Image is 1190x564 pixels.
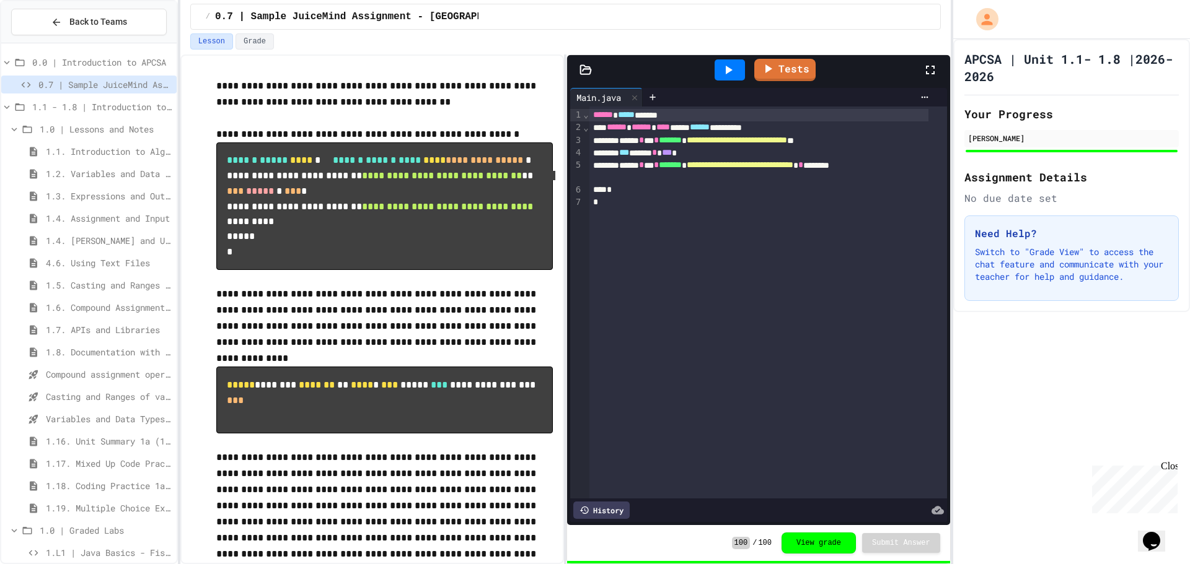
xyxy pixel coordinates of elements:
[46,301,172,314] span: 1.6. Compound Assignment Operators
[46,479,172,492] span: 1.18. Coding Practice 1a (1.1-1.6)
[11,9,167,35] button: Back to Teams
[46,145,172,158] span: 1.1. Introduction to Algorithms, Programming, and Compilers
[38,78,172,91] span: 0.7 | Sample JuiceMind Assignment - [GEOGRAPHIC_DATA]
[5,5,86,79] div: Chat with us now!Close
[872,538,930,548] span: Submit Answer
[583,110,589,119] span: Fold line
[32,100,172,113] span: 1.1 - 1.8 | Introduction to Java
[754,59,816,81] a: Tests
[46,546,172,559] span: 1.L1 | Java Basics - Fish Lab
[964,191,1179,206] div: No due date set
[46,345,172,358] span: 1.8. Documentation with Comments and Preconditions
[46,212,172,225] span: 1.4. Assignment and Input
[32,56,172,69] span: 0.0 | Introduction to APCSA
[46,435,172,448] span: 1.16. Unit Summary 1a (1.1-1.6)
[570,159,583,184] div: 5
[190,33,233,50] button: Lesson
[758,538,772,548] span: 100
[46,457,172,470] span: 1.17. Mixed Up Code Practice 1.1-1.6
[570,147,583,159] div: 4
[573,501,630,519] div: History
[570,134,583,147] div: 3
[46,390,172,403] span: Casting and Ranges of variables - Quiz
[1087,461,1178,513] iframe: chat widget
[46,189,172,202] span: 1.3. Expressions and Output [New]
[975,246,1168,283] p: Switch to "Grade View" to access the chat feature and communicate with your teacher for help and ...
[975,226,1168,241] h3: Need Help?
[968,132,1175,144] div: [PERSON_NAME]
[862,533,940,553] button: Submit Answer
[964,168,1179,186] h2: Assignment Details
[40,524,172,537] span: 1.0 | Graded Labs
[570,121,583,134] div: 2
[46,368,172,381] span: Compound assignment operators - Quiz
[570,109,583,121] div: 1
[964,105,1179,123] h2: Your Progress
[69,15,127,28] span: Back to Teams
[570,196,583,209] div: 7
[570,88,643,106] div: Main.java
[752,538,757,548] span: /
[46,412,172,425] span: Variables and Data Types - Quiz
[206,12,210,22] span: /
[46,501,172,514] span: 1.19. Multiple Choice Exercises for Unit 1a (1.1-1.6)
[570,184,583,196] div: 6
[46,256,172,269] span: 4.6. Using Text Files
[583,123,589,132] span: Fold line
[46,234,172,247] span: 1.4. [PERSON_NAME] and User Input
[236,33,274,50] button: Grade
[46,167,172,180] span: 1.2. Variables and Data Types
[215,9,531,24] span: 0.7 | Sample JuiceMind Assignment - [GEOGRAPHIC_DATA]
[964,50,1179,85] h1: APCSA | Unit 1.1- 1.8 |2026-2026
[40,123,172,136] span: 1.0 | Lessons and Notes
[46,279,172,292] span: 1.5. Casting and Ranges of Values
[570,91,627,104] div: Main.java
[963,5,1002,33] div: My Account
[782,532,856,553] button: View grade
[732,537,751,549] span: 100
[46,323,172,336] span: 1.7. APIs and Libraries
[1138,514,1178,552] iframe: chat widget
